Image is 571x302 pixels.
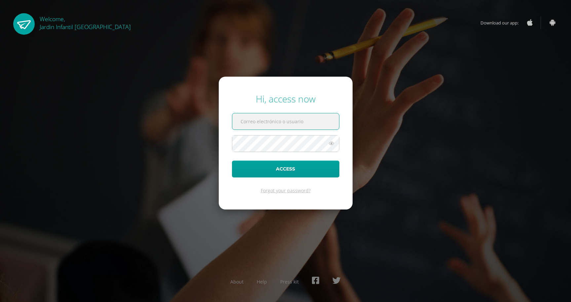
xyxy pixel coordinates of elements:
a: Help [257,279,267,285]
div: Hi, access now [232,93,339,105]
div: Welcome, [40,13,131,31]
input: Correo electrónico o usuario [232,113,339,130]
span: Download our app: [480,17,525,29]
a: Press kit [280,279,299,285]
a: Forgot your password? [261,187,311,194]
span: Jardin Infantil [GEOGRAPHIC_DATA] [40,23,131,31]
a: About [230,279,244,285]
button: Access [232,161,339,177]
